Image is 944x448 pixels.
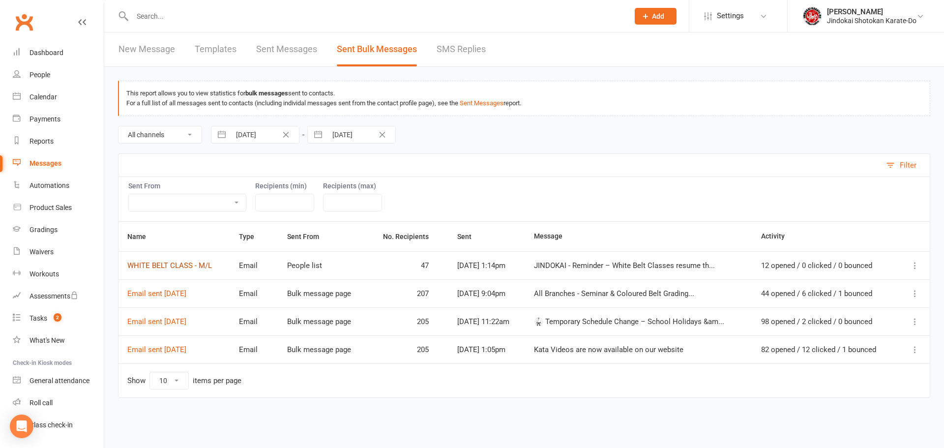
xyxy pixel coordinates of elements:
[29,292,78,300] div: Assessments
[126,89,922,98] div: This report allows you to view statistics for sent to contacts.
[900,159,916,171] div: Filter
[13,219,104,241] a: Gradings
[13,130,104,152] a: Reports
[277,129,295,141] button: Clear Date
[383,233,440,240] span: No. Recipients
[13,108,104,130] a: Payments
[457,290,516,298] div: [DATE] 9:04pm
[376,346,440,354] div: 205
[376,262,440,270] div: 47
[13,64,104,86] a: People
[13,86,104,108] a: Calendar
[881,154,930,177] button: Filter
[534,346,744,354] div: Kata Videos are now available on our website
[13,152,104,175] a: Messages
[525,222,753,251] th: Message
[287,290,359,298] div: Bulk message page
[13,329,104,352] a: What's New
[29,314,47,322] div: Tasks
[239,346,269,354] div: Email
[827,16,916,25] div: Jindokai Shotokan Karate-Do
[10,415,33,438] div: Open Intercom Messenger
[193,377,241,385] div: items per page
[337,32,417,66] a: Sent Bulk Messages
[195,32,236,66] a: Templates
[534,318,744,326] div: 🥋 Temporary Schedule Change – School Holidays &am...
[29,137,54,145] div: Reports
[29,71,50,79] div: People
[457,262,516,270] div: [DATE] 1:14pm
[457,231,482,242] button: Sent
[287,233,330,240] span: Sent From
[239,318,269,326] div: Email
[118,32,175,66] a: New Message
[13,392,104,414] a: Roll call
[327,126,395,143] input: To
[13,263,104,285] a: Workouts
[802,6,822,26] img: thumb_image1661986740.png
[29,377,89,385] div: General attendance
[534,290,744,298] div: All Branches - Seminar & Coloured Belt Grading...
[245,90,288,97] strong: bulk messages
[239,290,269,298] div: Email
[13,307,104,329] a: Tasks 2
[761,290,888,298] div: 44 opened / 6 clicked / 1 bounced
[827,7,916,16] div: [PERSON_NAME]
[534,262,744,270] div: JINDOKAI - Reminder – White Belt Classes resume th...
[29,226,58,234] div: Gradings
[287,346,359,354] div: Bulk message page
[255,182,314,190] label: Recipients (min)
[126,98,922,108] div: For a full list of all messages sent to contacts (including individal messages sent from the cont...
[374,129,391,141] button: Clear Date
[376,318,440,326] div: 205
[717,5,744,27] span: Settings
[457,346,516,354] div: [DATE] 1:05pm
[29,115,60,123] div: Payments
[127,345,186,354] a: Email sent [DATE]
[376,290,440,298] div: 207
[239,233,265,240] span: Type
[13,42,104,64] a: Dashboard
[287,231,330,242] button: Sent From
[761,346,888,354] div: 82 opened / 12 clicked / 1 bounced
[29,93,57,101] div: Calendar
[13,241,104,263] a: Waivers
[127,317,186,326] a: Email sent [DATE]
[29,49,63,57] div: Dashboard
[29,421,73,429] div: Class check-in
[129,9,622,23] input: Search...
[256,32,317,66] a: Sent Messages
[239,262,269,270] div: Email
[239,231,265,242] button: Type
[383,231,440,242] button: No. Recipients
[127,372,241,389] div: Show
[752,222,897,251] th: Activity
[12,10,36,34] a: Clubworx
[287,318,359,326] div: Bulk message page
[13,285,104,307] a: Assessments
[460,99,503,107] a: Sent Messages
[29,399,53,407] div: Roll call
[287,262,359,270] div: People list
[13,197,104,219] a: Product Sales
[652,12,664,20] span: Add
[13,370,104,392] a: General attendance kiosk mode
[761,262,888,270] div: 12 opened / 0 clicked / 0 bounced
[29,248,54,256] div: Waivers
[13,175,104,197] a: Automations
[127,289,186,298] a: Email sent [DATE]
[29,204,72,211] div: Product Sales
[127,261,212,270] a: WHITE BELT CLASS - M/L
[29,159,61,167] div: Messages
[457,318,516,326] div: [DATE] 11:22am
[128,182,246,190] label: Sent From
[761,318,888,326] div: 98 opened / 2 clicked / 0 bounced
[127,231,157,242] button: Name
[231,126,299,143] input: From
[437,32,486,66] a: SMS Replies
[635,8,677,25] button: Add
[54,313,61,322] span: 2
[13,414,104,436] a: Class kiosk mode
[457,233,482,240] span: Sent
[323,182,382,190] label: Recipients (max)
